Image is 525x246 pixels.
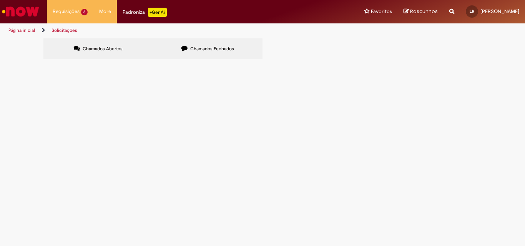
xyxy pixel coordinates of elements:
[148,8,167,17] p: +GenAi
[8,27,35,33] a: Página inicial
[470,9,474,14] span: LR
[123,8,167,17] div: Padroniza
[404,8,438,15] a: Rascunhos
[480,8,519,15] span: [PERSON_NAME]
[1,4,40,19] img: ServiceNow
[81,9,88,15] span: 3
[371,8,392,15] span: Favoritos
[83,46,123,52] span: Chamados Abertos
[6,23,344,38] ul: Trilhas de página
[53,8,80,15] span: Requisições
[190,46,234,52] span: Chamados Fechados
[99,8,111,15] span: More
[52,27,77,33] a: Solicitações
[410,8,438,15] span: Rascunhos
